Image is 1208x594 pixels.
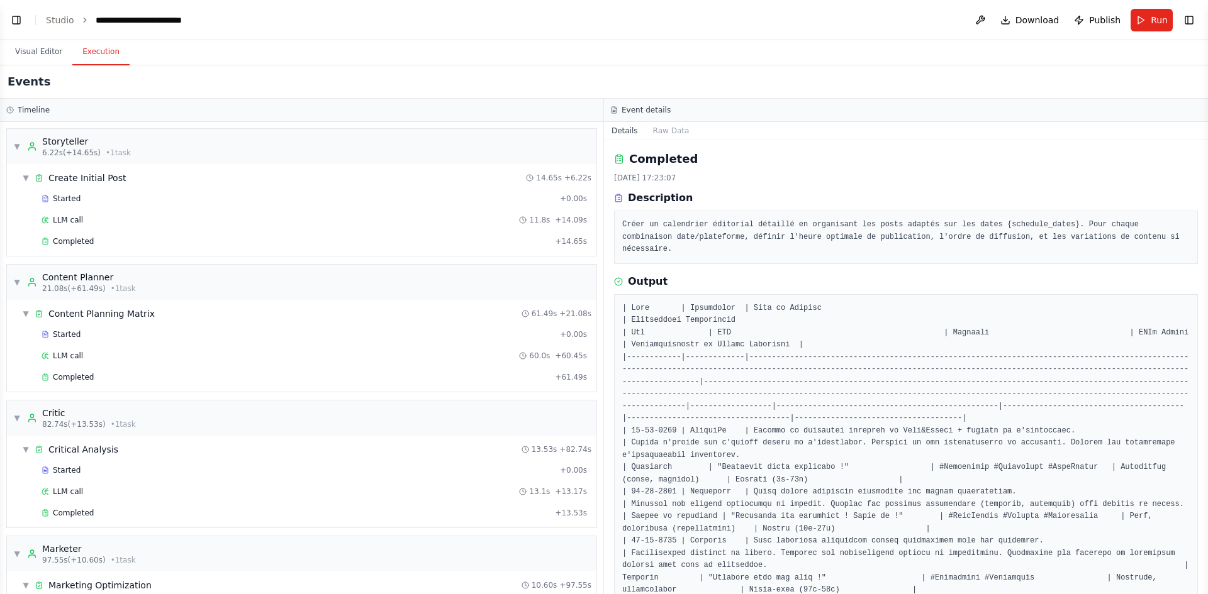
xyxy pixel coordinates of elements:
[555,215,587,225] span: + 14.09s
[106,148,131,158] span: • 1 task
[48,579,152,591] span: Marketing Optimization
[555,236,587,246] span: + 14.65s
[53,329,81,339] span: Started
[42,135,131,148] div: Storyteller
[48,172,126,184] span: Create Initial Post
[42,283,106,294] span: 21.08s (+61.49s)
[46,15,74,25] a: Studio
[1131,9,1173,31] button: Run
[555,351,587,361] span: + 60.45s
[22,173,30,183] span: ▼
[5,39,72,65] button: Visual Editor
[111,419,136,429] span: • 1 task
[53,194,81,204] span: Started
[53,487,83,497] span: LLM call
[13,549,21,559] span: ▼
[13,413,21,423] span: ▼
[532,580,557,590] span: 10.60s
[529,215,550,225] span: 11.8s
[555,487,587,497] span: + 13.17s
[42,271,136,283] div: Content Planner
[622,219,1190,256] pre: Créer un calendrier éditorial détaillé en organisant les posts adaptés sur les dates {schedule_da...
[53,508,94,518] span: Completed
[622,105,671,115] h3: Event details
[604,122,646,140] button: Details
[646,122,697,140] button: Raw Data
[560,329,587,339] span: + 0.00s
[560,194,587,204] span: + 0.00s
[13,277,21,287] span: ▼
[629,150,698,168] h2: Completed
[559,444,591,454] span: + 82.74s
[111,283,136,294] span: • 1 task
[559,580,591,590] span: + 97.55s
[53,372,94,382] span: Completed
[48,307,155,320] span: Content Planning Matrix
[1151,14,1168,26] span: Run
[555,372,587,382] span: + 61.49s
[8,73,50,91] h2: Events
[46,14,182,26] nav: breadcrumb
[8,11,25,29] button: Show left sidebar
[559,309,591,319] span: + 21.08s
[536,173,562,183] span: 14.65s
[560,465,587,475] span: + 0.00s
[53,351,83,361] span: LLM call
[22,444,30,454] span: ▼
[1069,9,1126,31] button: Publish
[111,555,136,565] span: • 1 task
[1180,11,1198,29] button: Show right sidebar
[614,173,1198,183] div: [DATE] 17:23:07
[529,351,550,361] span: 60.0s
[1089,14,1121,26] span: Publish
[532,444,557,454] span: 13.53s
[18,105,50,115] h3: Timeline
[53,465,81,475] span: Started
[42,542,136,555] div: Marketer
[628,274,668,289] h3: Output
[22,580,30,590] span: ▼
[628,190,693,206] h3: Description
[532,309,557,319] span: 61.49s
[42,148,101,158] span: 6.22s (+14.65s)
[42,407,136,419] div: Critic
[555,508,587,518] span: + 13.53s
[53,236,94,246] span: Completed
[1015,14,1060,26] span: Download
[529,487,550,497] span: 13.1s
[53,215,83,225] span: LLM call
[42,555,106,565] span: 97.55s (+10.60s)
[48,443,118,456] span: Critical Analysis
[995,9,1065,31] button: Download
[564,173,591,183] span: + 6.22s
[22,309,30,319] span: ▼
[72,39,130,65] button: Execution
[42,419,106,429] span: 82.74s (+13.53s)
[13,141,21,151] span: ▼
